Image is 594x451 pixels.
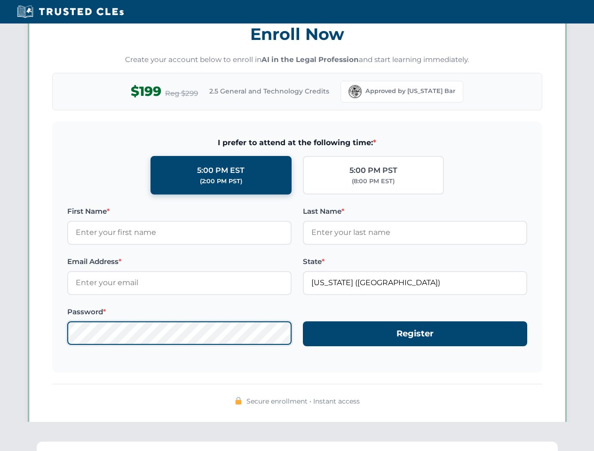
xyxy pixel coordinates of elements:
[303,256,527,267] label: State
[67,306,292,318] label: Password
[131,81,161,102] span: $199
[349,164,397,177] div: 5:00 PM PST
[209,86,329,96] span: 2.5 General and Technology Credits
[67,271,292,295] input: Enter your email
[14,5,127,19] img: Trusted CLEs
[67,206,292,217] label: First Name
[303,271,527,295] input: Florida (FL)
[67,256,292,267] label: Email Address
[67,137,527,149] span: I prefer to attend at the following time:
[261,55,359,64] strong: AI in the Legal Profession
[52,54,542,65] p: Create your account below to enroll in and start learning immediately.
[165,88,198,99] span: Reg $299
[303,206,527,217] label: Last Name
[52,19,542,49] h3: Enroll Now
[246,396,360,406] span: Secure enrollment • Instant access
[197,164,245,177] div: 5:00 PM EST
[200,177,242,186] div: (2:00 PM PST)
[67,221,292,244] input: Enter your first name
[235,397,242,404] img: 🔒
[303,221,527,244] input: Enter your last name
[303,321,527,346] button: Register
[365,86,455,96] span: Approved by [US_STATE] Bar
[348,85,362,98] img: Florida Bar
[352,177,395,186] div: (8:00 PM EST)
